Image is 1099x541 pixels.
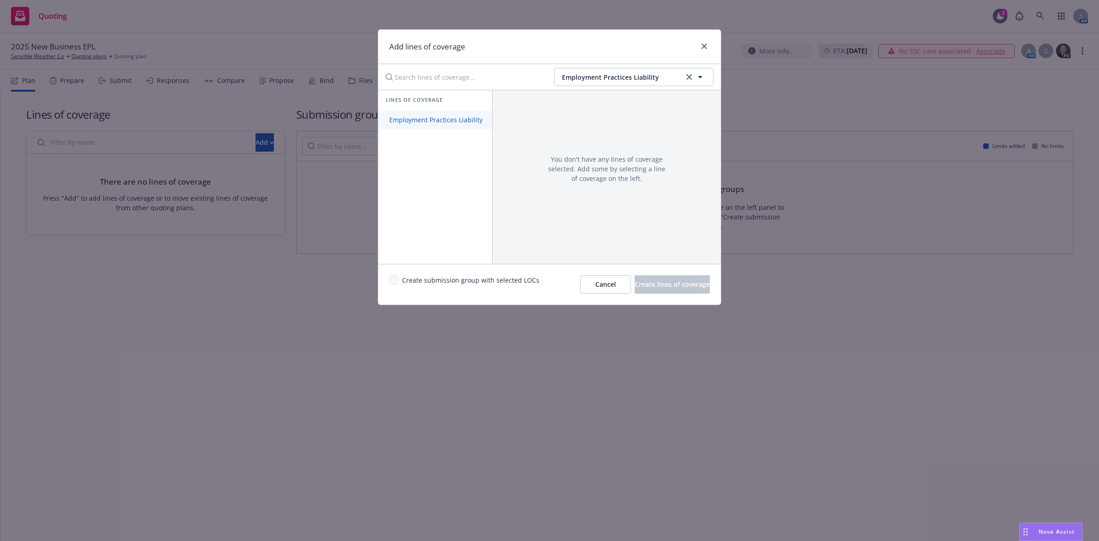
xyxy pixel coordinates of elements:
[595,280,616,289] span: Cancel
[554,68,713,86] button: Employment Practices Liabilityclear selection
[386,96,443,104] span: Lines of coverage
[635,280,710,289] span: Create lines of coverage
[699,41,710,52] a: close
[635,275,710,294] button: Create lines of coverage
[1019,523,1083,541] button: Nova Assist
[548,154,666,183] span: You don't have any lines of coverage selected. Add some by selecting a line of coverage on the left.
[684,71,695,82] a: clear selection
[380,68,547,86] input: Search lines of coverage...
[402,275,539,294] span: Create submission group with selected LOCs
[562,72,681,82] span: Employment Practices Liability
[389,41,465,53] h1: Add lines of coverage
[378,115,494,124] span: Employment Practices Liability
[580,275,631,294] button: Cancel
[1039,528,1075,536] span: Nova Assist
[1020,523,1031,541] div: Drag to move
